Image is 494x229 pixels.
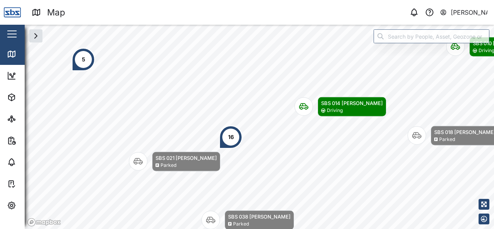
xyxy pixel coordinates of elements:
div: SBS 014 [PERSON_NAME] [321,99,383,107]
div: Parked [161,162,176,169]
div: Map marker [294,97,386,117]
a: Mapbox logo [27,218,61,227]
div: Dashboard [20,71,55,80]
div: 16 [228,133,234,141]
div: Assets [20,93,44,102]
div: Map marker [219,126,242,149]
div: Map [20,50,37,58]
div: Tasks [20,180,41,188]
canvas: Map [25,25,494,229]
div: 5 [82,55,85,64]
div: Map marker [72,48,95,71]
div: Alarms [20,158,44,166]
div: SBS 021 [PERSON_NAME] [156,154,217,162]
input: Search by People, Asset, Geozone or Place [374,29,489,43]
img: Main Logo [4,4,21,21]
div: Map [47,6,65,19]
div: Parked [439,136,455,143]
div: SBS 038 [PERSON_NAME] [228,213,291,221]
div: Reports [20,136,46,145]
div: Driving [327,107,343,114]
div: [PERSON_NAME] [451,8,488,17]
div: Settings [20,201,47,210]
button: [PERSON_NAME] [440,7,488,18]
div: Map marker [129,152,220,171]
div: Sites [20,115,39,123]
div: Parked [233,221,249,228]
